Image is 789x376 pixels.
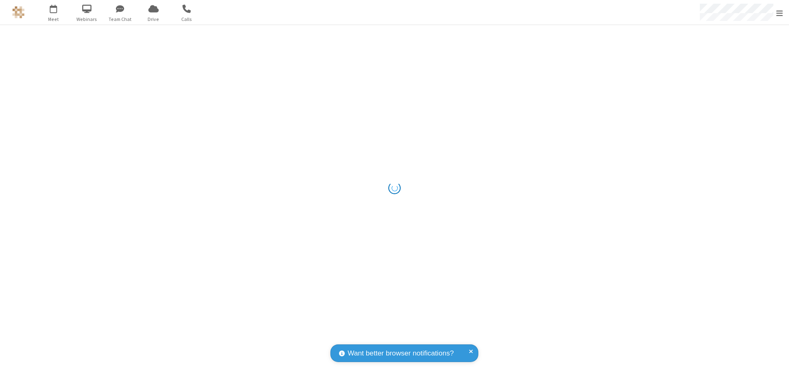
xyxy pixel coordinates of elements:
[138,16,169,23] span: Drive
[105,16,136,23] span: Team Chat
[12,6,25,18] img: QA Selenium DO NOT DELETE OR CHANGE
[72,16,102,23] span: Webinars
[171,16,202,23] span: Calls
[38,16,69,23] span: Meet
[348,348,454,359] span: Want better browser notifications?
